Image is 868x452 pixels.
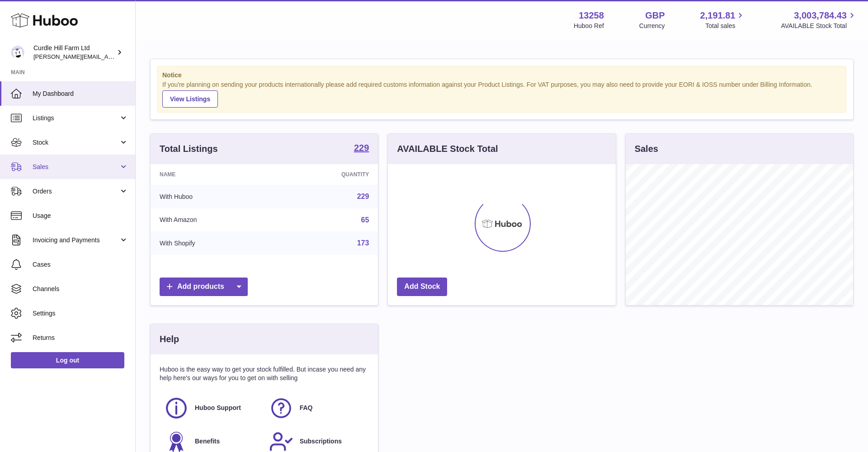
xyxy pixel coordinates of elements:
span: AVAILABLE Stock Total [781,22,857,30]
a: Huboo Support [164,396,260,420]
a: 173 [357,239,369,247]
span: Total sales [705,22,745,30]
span: 3,003,784.43 [794,9,847,22]
span: Cases [33,260,128,269]
span: Benefits [195,437,220,446]
div: Huboo Ref [574,22,604,30]
a: Add Stock [397,278,447,296]
span: Orders [33,187,119,196]
th: Quantity [275,164,378,185]
a: 65 [361,216,369,224]
span: Usage [33,212,128,220]
a: 229 [354,143,369,154]
th: Name [151,164,275,185]
a: 3,003,784.43 AVAILABLE Stock Total [781,9,857,30]
span: Huboo Support [195,404,241,412]
td: With Shopify [151,231,275,255]
span: My Dashboard [33,89,128,98]
div: Currency [639,22,665,30]
a: FAQ [269,396,365,420]
span: Listings [33,114,119,122]
span: Sales [33,163,119,171]
strong: Notice [162,71,841,80]
span: Stock [33,138,119,147]
h3: Sales [635,143,658,155]
img: miranda@diddlysquatfarmshop.com [11,46,24,59]
div: Curdle Hill Farm Ltd [33,44,115,61]
a: Add products [160,278,248,296]
span: [PERSON_NAME][EMAIL_ADDRESS][DOMAIN_NAME] [33,53,181,60]
h3: Total Listings [160,143,218,155]
span: Subscriptions [300,437,342,446]
a: 229 [357,193,369,200]
h3: Help [160,333,179,345]
span: Channels [33,285,128,293]
div: If you're planning on sending your products internationally please add required customs informati... [162,80,841,108]
span: Invoicing and Payments [33,236,119,245]
a: 2,191.81 Total sales [700,9,746,30]
span: Settings [33,309,128,318]
strong: 13258 [579,9,604,22]
a: View Listings [162,90,218,108]
strong: GBP [645,9,665,22]
span: Returns [33,334,128,342]
a: Log out [11,352,124,368]
span: 2,191.81 [700,9,736,22]
p: Huboo is the easy way to get your stock fulfilled. But incase you need any help here's our ways f... [160,365,369,382]
td: With Amazon [151,208,275,232]
strong: 229 [354,143,369,152]
td: With Huboo [151,185,275,208]
h3: AVAILABLE Stock Total [397,143,498,155]
span: FAQ [300,404,313,412]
